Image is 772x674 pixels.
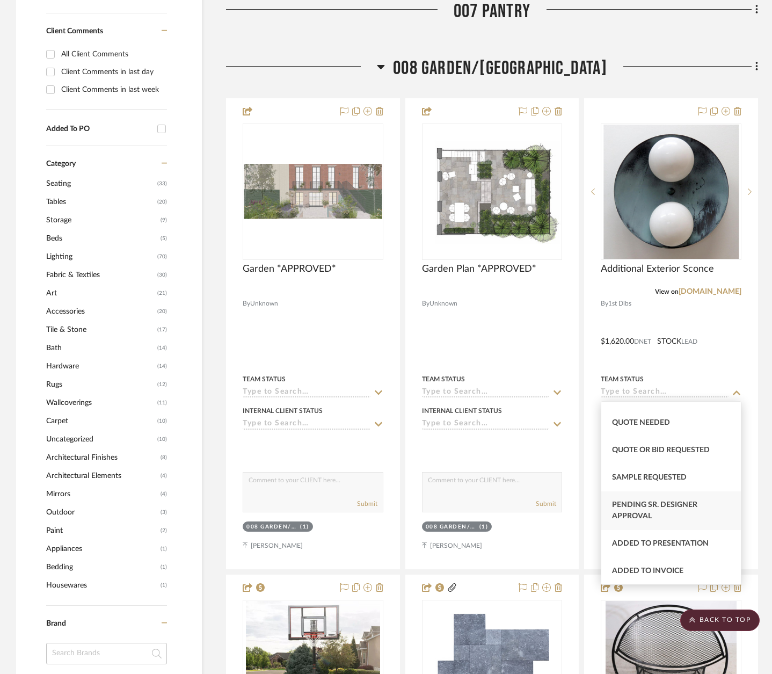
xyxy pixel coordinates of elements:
[157,303,167,320] span: (20)
[422,388,550,398] input: Type to Search…
[157,285,167,302] span: (21)
[244,164,382,219] img: Garden *APPROVED*
[161,504,167,521] span: (3)
[161,467,167,484] span: (4)
[46,175,155,193] span: Seating
[422,263,536,275] span: Garden Plan *APPROVED*
[601,374,644,384] div: Team Status
[157,339,167,357] span: (14)
[46,193,155,211] span: Tables
[655,288,679,295] span: View on
[423,139,562,243] img: Garden Plan *APPROVED*
[46,448,158,467] span: Architectural Finishes
[612,419,670,426] span: Quote Needed
[46,229,158,248] span: Beds
[161,540,167,557] span: (1)
[46,357,155,375] span: Hardware
[479,523,489,531] div: (1)
[46,27,103,35] span: Client Comments
[608,299,631,309] span: 1st Dibs
[61,63,164,81] div: Client Comments in last day
[46,412,155,430] span: Carpet
[61,46,164,63] div: All Client Comments
[601,388,729,398] input: Type to Search…
[161,577,167,594] span: (1)
[422,419,550,430] input: Type to Search…
[157,394,167,411] span: (11)
[601,299,608,309] span: By
[612,446,710,454] span: Quote or Bid Requested
[46,430,155,448] span: Uncategorized
[46,321,155,339] span: Tile & Stone
[243,263,336,275] span: Garden *APPROVED*
[157,376,167,393] span: (12)
[46,394,155,412] span: Wallcoverings
[300,523,309,531] div: (1)
[601,124,741,259] div: 0
[46,125,152,134] div: Added To PO
[161,212,167,229] span: (9)
[161,559,167,576] span: (1)
[46,248,155,266] span: Lighting
[46,284,155,302] span: Art
[161,449,167,466] span: (8)
[161,485,167,503] span: (4)
[426,523,477,531] div: 008 GARDEN/[GEOGRAPHIC_DATA]
[46,339,155,357] span: Bath
[243,406,323,416] div: Internal Client Status
[536,499,556,509] button: Submit
[46,160,76,169] span: Category
[157,248,167,265] span: (70)
[46,576,158,595] span: Housewares
[46,540,158,558] span: Appliances
[612,501,697,520] span: Pending Sr. Designer Approval
[357,499,377,509] button: Submit
[46,485,158,503] span: Mirrors
[46,558,158,576] span: Bedding
[157,193,167,211] span: (20)
[157,412,167,430] span: (10)
[161,522,167,539] span: (2)
[250,299,278,309] span: Unknown
[422,299,429,309] span: By
[46,467,158,485] span: Architectural Elements
[46,266,155,284] span: Fabric & Textiles
[393,57,607,80] span: 008 GARDEN/[GEOGRAPHIC_DATA]
[46,643,167,664] input: Search Brands
[46,302,155,321] span: Accessories
[680,610,760,631] scroll-to-top-button: BACK TO TOP
[243,388,370,398] input: Type to Search…
[612,567,683,575] span: Added to Invoice
[422,374,465,384] div: Team Status
[679,288,741,295] a: [DOMAIN_NAME]
[46,521,158,540] span: Paint
[429,299,457,309] span: Unknown
[157,175,167,192] span: (33)
[157,321,167,338] span: (17)
[243,299,250,309] span: By
[246,523,297,531] div: 008 GARDEN/[GEOGRAPHIC_DATA]
[243,419,370,430] input: Type to Search…
[46,211,158,229] span: Storage
[157,358,167,375] span: (14)
[422,406,502,416] div: Internal Client Status
[46,375,155,394] span: Rugs
[601,263,714,275] span: Additional Exterior Sconce
[612,474,687,481] span: Sample Requested
[157,266,167,284] span: (30)
[161,230,167,247] span: (5)
[243,374,286,384] div: Team Status
[46,620,66,627] span: Brand
[603,125,738,259] img: Additional Exterior Sconce
[46,503,158,521] span: Outdoor
[61,81,164,98] div: Client Comments in last week
[157,431,167,448] span: (10)
[612,540,709,547] span: Added to Presentation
